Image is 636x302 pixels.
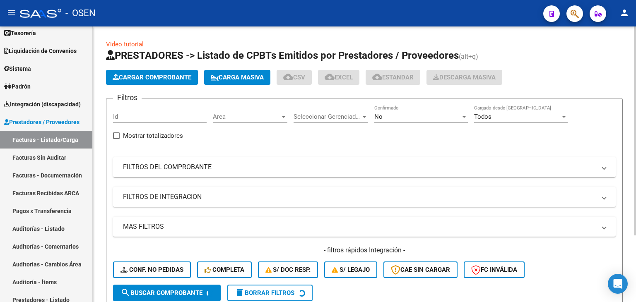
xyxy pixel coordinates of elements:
[459,53,478,60] span: (alt+q)
[120,288,130,297] mat-icon: search
[383,261,458,278] button: CAE SIN CARGAR
[227,285,313,301] button: Borrar Filtros
[374,113,383,120] span: No
[123,131,183,141] span: Mostrar totalizadores
[113,187,616,207] mat-expansion-panel-header: FILTROS DE INTEGRACION
[474,113,491,120] span: Todos
[4,64,31,73] span: Sistema
[106,70,198,85] button: Cargar Comprobante
[372,74,414,81] span: Estandar
[65,4,96,22] span: - OSEN
[213,113,280,120] span: Area
[464,261,525,278] button: FC Inválida
[120,266,183,273] span: Conf. no pedidas
[325,72,335,82] mat-icon: cloud_download
[204,70,270,85] button: Carga Masiva
[258,261,318,278] button: S/ Doc Resp.
[426,70,502,85] button: Descarga Masiva
[608,274,628,294] div: Open Intercom Messenger
[294,113,361,120] span: Seleccionar Gerenciador
[113,92,142,103] h3: Filtros
[318,70,359,85] button: EXCEL
[283,74,305,81] span: CSV
[372,72,382,82] mat-icon: cloud_download
[106,50,459,61] span: PRESTADORES -> Listado de CPBTs Emitidos por Prestadores / Proveedores
[113,157,616,177] mat-expansion-panel-header: FILTROS DEL COMPROBANTE
[123,163,596,172] mat-panel-title: FILTROS DEL COMPROBANTE
[325,74,353,81] span: EXCEL
[283,72,293,82] mat-icon: cloud_download
[197,261,252,278] button: Completa
[205,266,244,273] span: Completa
[433,74,496,81] span: Descarga Masiva
[123,192,596,201] mat-panel-title: FILTROS DE INTEGRACION
[332,266,370,273] span: S/ legajo
[7,8,17,18] mat-icon: menu
[113,285,221,301] button: Buscar Comprobante
[4,29,36,38] span: Tesorería
[471,266,517,273] span: FC Inválida
[113,246,616,255] h4: - filtros rápidos Integración -
[4,82,31,91] span: Padrón
[4,117,79,127] span: Prestadores / Proveedores
[619,8,629,18] mat-icon: person
[211,74,264,81] span: Carga Masiva
[235,289,294,297] span: Borrar Filtros
[113,261,191,278] button: Conf. no pedidas
[235,288,245,297] mat-icon: delete
[120,289,202,297] span: Buscar Comprobante
[113,217,616,237] mat-expansion-panel-header: MAS FILTROS
[366,70,420,85] button: Estandar
[4,46,77,55] span: Liquidación de Convenios
[265,266,311,273] span: S/ Doc Resp.
[391,266,450,273] span: CAE SIN CARGAR
[113,74,191,81] span: Cargar Comprobante
[277,70,312,85] button: CSV
[426,70,502,85] app-download-masive: Descarga masiva de comprobantes (adjuntos)
[324,261,377,278] button: S/ legajo
[123,222,596,231] mat-panel-title: MAS FILTROS
[4,100,81,109] span: Integración (discapacidad)
[106,41,144,48] a: Video tutorial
